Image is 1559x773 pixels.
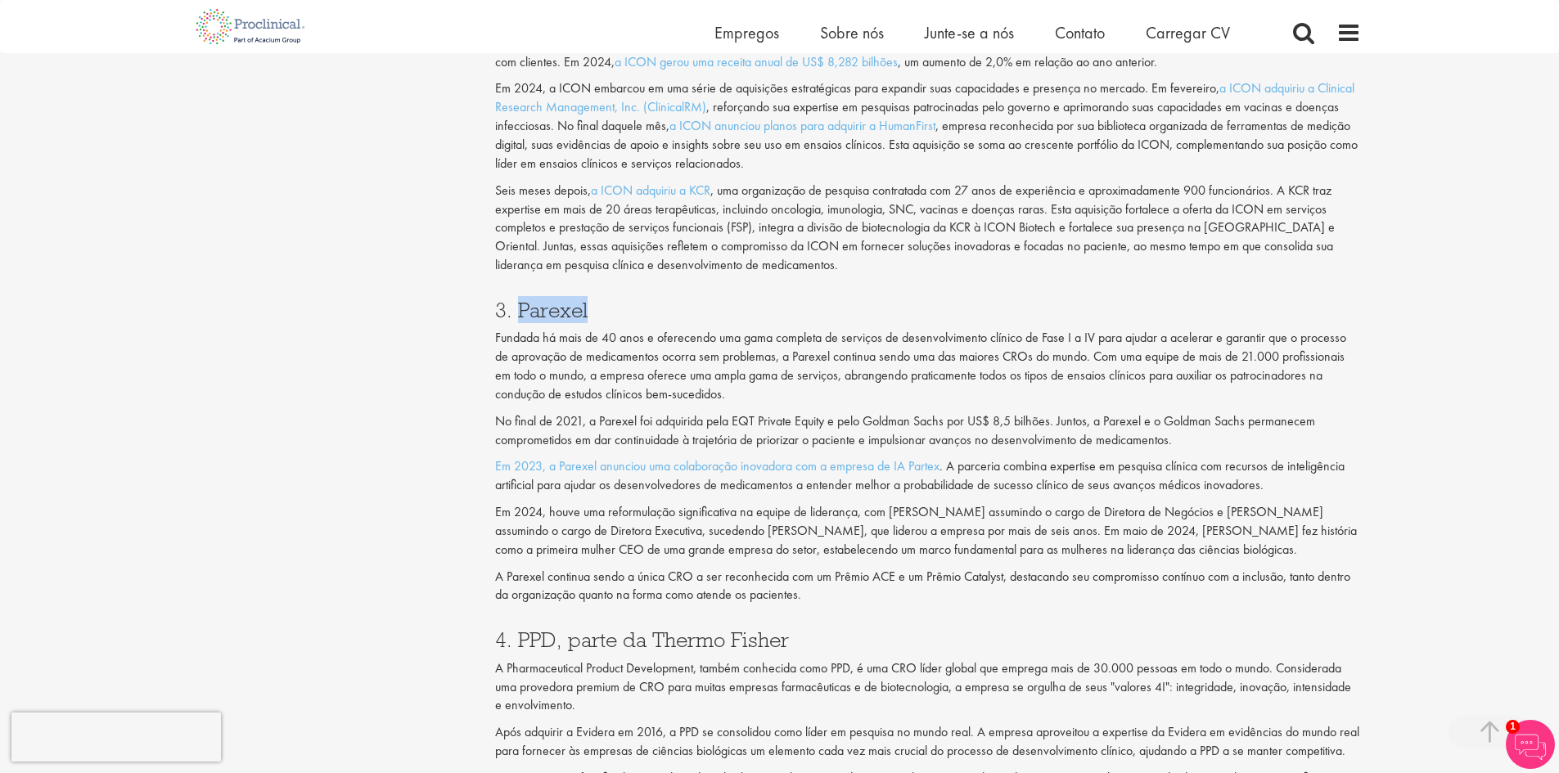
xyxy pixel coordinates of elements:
[1146,22,1230,43] a: Carregar CV
[495,296,588,323] font: 3. Parexel
[495,329,1346,402] font: Fundada há mais de 40 anos e oferecendo uma gama completa de serviços de desenvolvimento clínico ...
[495,79,1354,115] a: a ICON adquiriu a Clinical Research Management, Inc. (ClinicalRM)
[1510,721,1516,732] font: 1
[714,22,779,43] a: Empregos
[495,659,1351,714] font: A Pharmaceutical Product Development, também conhecida como PPD, é uma CRO líder global que empre...
[495,79,1219,97] font: Em 2024, a ICON embarcou em uma série de aquisições estratégicas para expandir suas capacidades e...
[495,457,1345,493] font: . A parceria combina expertise em pesquisa clínica com recursos de inteligência artificial para a...
[925,22,1014,43] a: Junte-se a nós
[495,182,1335,273] font: , uma organização de pesquisa contratada com 27 anos de experiência e aproximadamente 900 funcion...
[820,22,884,43] a: Sobre nós
[495,568,1350,604] font: A Parexel continua sendo a única CRO a ser reconhecida com um Prêmio ACE e um Prêmio Catalyst, de...
[495,626,789,653] font: 4. PPD, parte da Thermo Fisher
[495,412,1315,448] font: No final de 2021, a Parexel foi adquirida pela EQT Private Equity e pelo Goldman Sachs por US$ 8,...
[495,117,1358,172] font: , empresa reconhecida por sua biblioteca organizada de ferramentas de medição digital, suas evidê...
[495,34,1347,70] font: Nos últimos anos, a ICON tem trabalhado para aumentar a velocidade e a eficiência do desenvolvime...
[11,712,221,762] iframe: reCAPTCHA
[495,182,591,199] font: Seis meses depois,
[1055,22,1105,43] a: Contato
[591,182,710,199] a: a ICON adquiriu a KCR
[495,98,1339,134] font: , reforçando sua expertise em pesquisas patrocinadas pelo governo e aprimorando suas capacidades ...
[1506,720,1555,769] img: Chatbot
[495,503,1357,558] font: Em 2024, houve uma reformulação significativa na equipe de liderança, com [PERSON_NAME] assumindo...
[615,53,898,70] a: a ICON gerou uma receita anual de US$ 8,282 bilhões
[669,117,935,134] a: a ICON anunciou planos para adquirir a HumanFirst
[495,457,939,474] a: Em 2023, a Parexel anunciou uma colaboração inovadora com a empresa de IA Partex
[495,723,1359,759] font: Após adquirir a Evidera em 2016, a PPD se consolidou como líder em pesquisa no mundo real. A empr...
[898,53,1157,70] font: , um aumento de 2,0% em relação ao ano anterior.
